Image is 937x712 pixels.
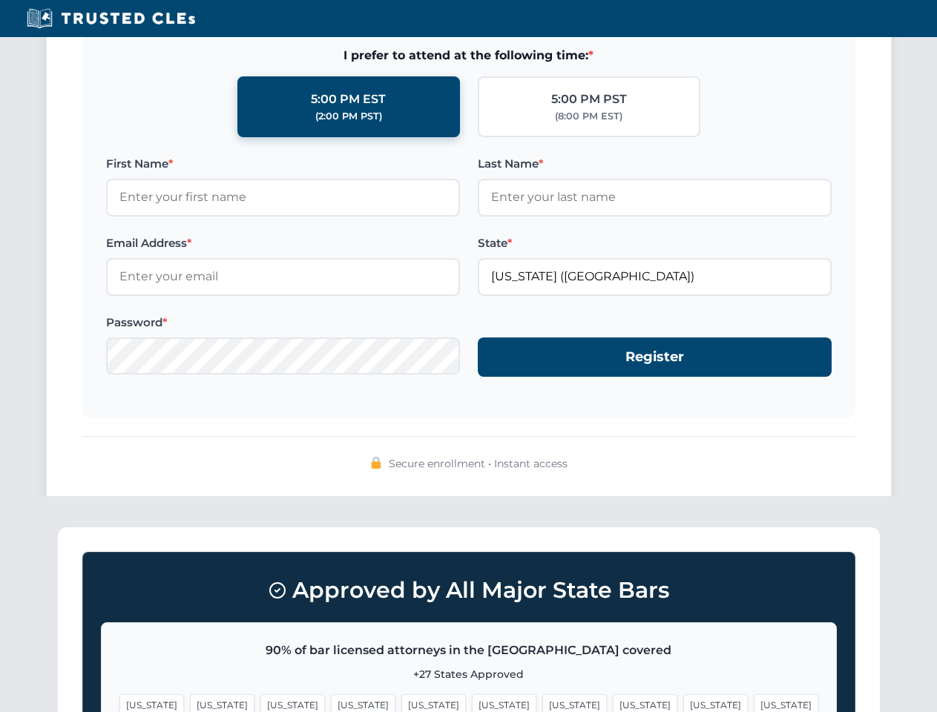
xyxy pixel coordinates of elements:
[478,258,832,295] input: Florida (FL)
[106,155,460,173] label: First Name
[106,234,460,252] label: Email Address
[311,90,386,109] div: 5:00 PM EST
[478,234,832,252] label: State
[106,258,460,295] input: Enter your email
[106,179,460,216] input: Enter your first name
[119,641,818,660] p: 90% of bar licensed attorneys in the [GEOGRAPHIC_DATA] covered
[106,46,832,65] span: I prefer to attend at the following time:
[101,570,837,610] h3: Approved by All Major State Bars
[551,90,627,109] div: 5:00 PM PST
[370,457,382,469] img: 🔒
[106,314,460,332] label: Password
[119,666,818,682] p: +27 States Approved
[478,179,832,216] input: Enter your last name
[22,7,200,30] img: Trusted CLEs
[555,109,622,124] div: (8:00 PM EST)
[389,455,568,472] span: Secure enrollment • Instant access
[315,109,382,124] div: (2:00 PM PST)
[478,337,832,377] button: Register
[478,155,832,173] label: Last Name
